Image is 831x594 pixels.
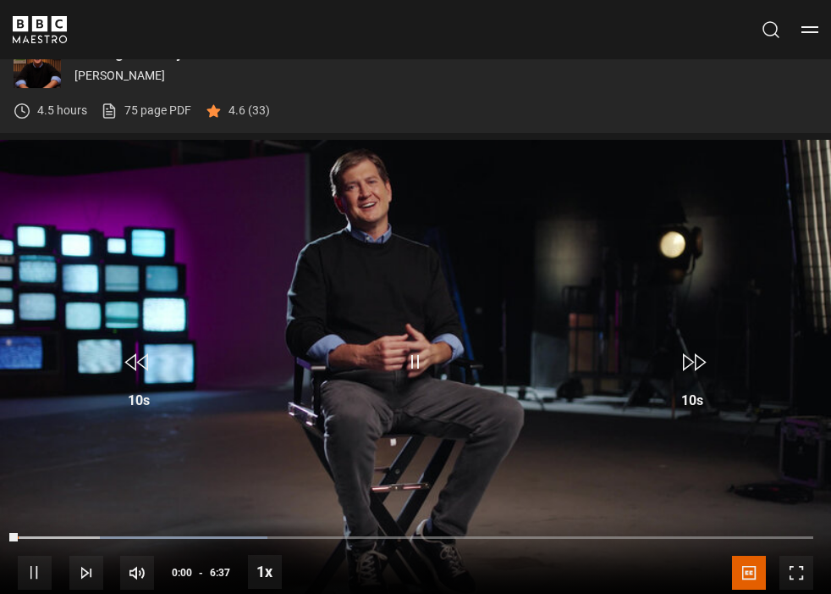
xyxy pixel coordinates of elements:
[18,536,813,540] div: Progress Bar
[18,556,52,590] button: Pause
[74,45,817,60] p: Writing Comedy for Television
[37,102,87,119] p: 4.5 hours
[199,567,203,579] span: -
[732,556,766,590] button: Captions
[172,558,192,588] span: 0:00
[120,556,154,590] button: Mute
[801,21,818,38] button: Toggle navigation
[779,556,813,590] button: Fullscreen
[248,555,282,589] button: Playback Rate
[74,67,817,85] p: [PERSON_NAME]
[210,558,230,588] span: 6:37
[13,16,67,43] svg: BBC Maestro
[69,556,103,590] button: Next Lesson
[228,102,270,119] p: 4.6 (33)
[101,102,191,119] a: 75 page PDF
